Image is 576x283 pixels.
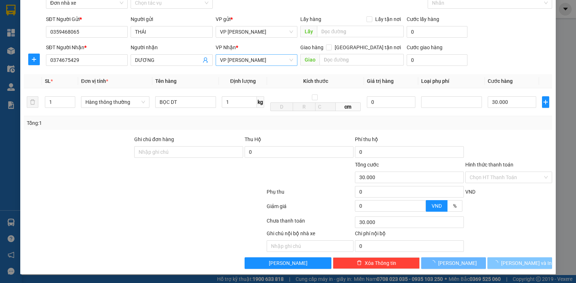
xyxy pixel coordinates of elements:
span: cm [336,102,361,111]
div: SĐT Người Nhận [46,43,128,51]
button: delete [27,96,38,108]
span: Giao [300,54,319,66]
span: Giá trị hàng [367,78,394,84]
span: VP QUANG TRUNG [220,55,293,66]
input: Cước giao hàng [407,54,467,66]
label: Cước lấy hàng [407,16,439,22]
div: Phụ thu [266,188,354,200]
div: Người gửi [131,15,213,23]
button: deleteXóa Thông tin [333,257,420,269]
span: Lấy [300,26,317,37]
span: Lấy hàng [300,16,321,22]
span: [PERSON_NAME] và In [501,259,552,267]
div: Người nhận [131,43,213,51]
th: Loại phụ phí [418,74,485,88]
input: Dọc đường [317,26,403,37]
div: Phí thu hộ [355,135,464,146]
span: SL [45,78,51,84]
span: Giao hàng [300,45,323,50]
input: R [293,102,315,111]
span: loading [430,260,438,265]
input: D [270,102,293,111]
span: Định lượng [230,78,256,84]
input: 0 [367,96,415,108]
input: Nhập ghi chú [267,240,353,252]
label: Cước giao hàng [407,45,442,50]
input: C [315,102,336,111]
div: Chưa thanh toán [266,217,354,229]
span: Lấy tận nơi [372,15,404,23]
span: Cước hàng [488,78,513,84]
span: Đơn vị tính [81,78,108,84]
button: [PERSON_NAME] [245,257,331,269]
button: [PERSON_NAME] [421,257,486,269]
input: Dọc đường [319,54,403,66]
span: VND [465,189,475,195]
span: Hàng thông thường [85,97,145,107]
span: [PERSON_NAME] [438,259,477,267]
span: plus [29,56,39,62]
span: plus [542,99,549,105]
button: [PERSON_NAME] và In [487,257,552,269]
div: SĐT Người Gửi [46,15,128,23]
label: Ghi chú đơn hàng [134,136,174,142]
div: VP gửi [216,15,298,23]
span: Tên hàng [155,78,177,84]
span: Xóa Thông tin [365,259,396,267]
span: loading [493,260,501,265]
div: Tổng: 1 [27,119,223,127]
input: VD: Bàn, Ghế [155,96,216,108]
label: Hình thức thanh toán [465,162,513,168]
span: Kích thước [303,78,328,84]
span: [GEOGRAPHIC_DATA] tận nơi [332,43,404,51]
button: plus [542,96,549,108]
input: Ghi chú đơn hàng [134,146,243,158]
span: Thu Hộ [245,136,261,142]
span: VP Nhận [216,45,236,50]
span: [PERSON_NAME] [269,259,308,267]
span: kg [257,96,264,108]
input: Cước lấy hàng [407,26,467,38]
div: Giảm giá [266,202,354,215]
span: user-add [203,57,208,63]
span: % [453,203,457,209]
span: VND [432,203,442,209]
div: Chi phí nội bộ [355,229,464,240]
span: Tổng cước [355,162,379,168]
span: delete [357,260,362,266]
div: Ghi chú nội bộ nhà xe [267,229,353,240]
button: plus [28,54,40,65]
span: VP Trần Khát Chân [220,26,293,37]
